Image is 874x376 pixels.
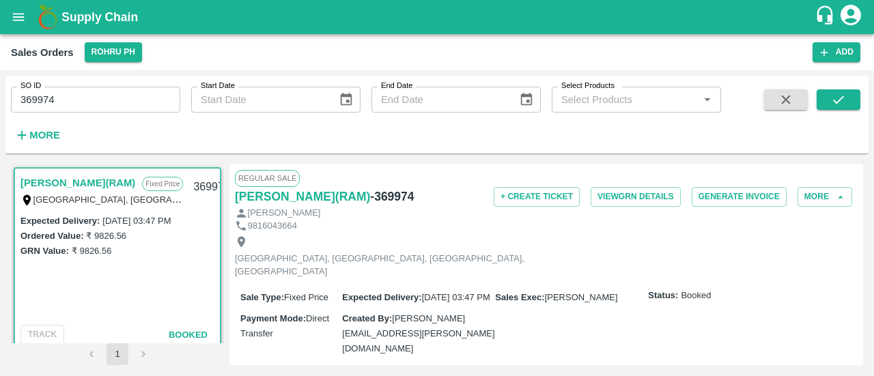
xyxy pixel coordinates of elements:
[72,246,112,256] label: ₹ 9826.56
[342,292,421,302] label: Expected Delivery :
[85,42,142,62] button: Select DC
[102,216,171,226] label: [DATE] 03:47 PM
[235,170,300,186] span: Regular Sale
[699,91,716,109] button: Open
[185,171,238,203] div: 369974
[838,3,863,31] div: account of current user
[3,1,34,33] button: open drawer
[798,187,852,207] button: More
[240,313,306,323] label: Payment Mode :
[79,343,156,365] nav: pagination navigation
[20,174,135,192] a: [PERSON_NAME](RAM)
[333,87,359,113] button: Choose date
[142,177,183,191] p: Fixed Price
[284,292,328,302] span: Fixed Price
[20,246,69,256] label: GRN Value:
[692,187,787,207] button: Generate Invoice
[248,220,297,233] p: 9816043664
[20,216,100,226] label: Expected Delivery :
[591,187,681,207] button: ViewGRN Details
[545,292,618,302] span: [PERSON_NAME]
[240,313,329,338] span: Direct Transfer
[561,81,615,91] label: Select Products
[381,81,412,91] label: End Date
[240,292,284,302] label: Sale Type :
[681,289,711,302] span: Booked
[813,42,860,62] button: Add
[371,87,508,113] input: End Date
[248,207,321,220] p: [PERSON_NAME]
[34,3,61,31] img: logo
[556,91,694,109] input: Select Products
[513,87,539,113] button: Choose date
[342,313,494,354] span: [PERSON_NAME][EMAIL_ADDRESS][PERSON_NAME][DOMAIN_NAME]
[61,10,138,24] b: Supply Chain
[11,124,64,147] button: More
[815,5,838,29] div: customer-support
[20,231,83,241] label: Ordered Value:
[107,343,128,365] button: page 1
[648,289,678,302] label: Status:
[494,187,580,207] button: + Create Ticket
[11,44,74,61] div: Sales Orders
[191,87,328,113] input: Start Date
[86,231,126,241] label: ₹ 9826.56
[11,87,180,113] input: Enter SO ID
[201,81,235,91] label: Start Date
[422,292,490,302] span: [DATE] 03:47 PM
[370,187,414,206] h6: - 369974
[169,330,208,340] span: Booked
[235,187,370,206] a: [PERSON_NAME](RAM)
[61,8,815,27] a: Supply Chain
[495,292,544,302] label: Sales Exec :
[33,194,418,205] label: [GEOGRAPHIC_DATA], [GEOGRAPHIC_DATA], [GEOGRAPHIC_DATA], [GEOGRAPHIC_DATA]
[342,313,392,323] label: Created By :
[235,252,542,278] p: [GEOGRAPHIC_DATA], [GEOGRAPHIC_DATA], [GEOGRAPHIC_DATA], [GEOGRAPHIC_DATA]
[29,130,60,141] strong: More
[20,81,41,91] label: SO ID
